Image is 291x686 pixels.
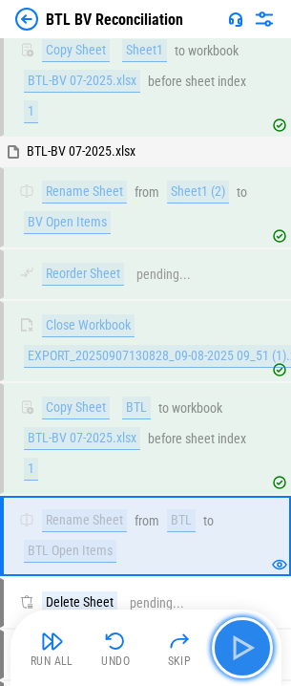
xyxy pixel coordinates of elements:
div: Rename Sheet [42,181,127,204]
div: Delete Sheet [42,591,117,614]
div: BTL-BV 07-2025.xlsx [24,70,140,93]
div: Sheet1 (2) [167,181,229,204]
div: Skip [168,655,192,667]
div: Reorder Sheet [42,263,124,286]
img: Undo [104,630,127,653]
div: from [135,185,159,200]
div: to [203,514,214,528]
div: BTL Open Items [24,540,116,563]
img: Main button [227,632,258,663]
div: to [237,185,247,200]
button: Undo [85,625,146,671]
div: BV Open Items [24,211,111,234]
div: pending... [130,596,184,611]
div: before sheet index [148,432,246,446]
div: Rename Sheet [42,509,127,532]
div: 1 [24,458,38,481]
img: Settings menu [253,8,276,31]
img: Skip [168,630,191,653]
div: before sheet index [148,75,246,89]
img: Run All [41,630,64,653]
div: Run All [31,655,73,667]
div: BTL BV Reconciliation [46,11,183,29]
div: BTL-BV 07-2025.xlsx [24,427,140,450]
img: Back [15,8,38,31]
div: Sheet1 [122,39,167,62]
div: Undo [101,655,130,667]
div: to workbook [158,401,222,416]
div: BTL [122,397,151,419]
div: Copy Sheet [42,397,110,419]
div: BTL [167,509,196,532]
span: BTL-BV 07-2025.xlsx [27,143,135,159]
img: Support [228,11,243,27]
div: Copy Sheet [42,39,110,62]
button: Run All [22,625,83,671]
div: 1 [24,100,38,123]
div: Close Workbook [42,314,135,337]
div: pending... [136,268,191,282]
div: from [135,514,159,528]
button: Skip [149,625,210,671]
div: to workbook [175,44,239,58]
